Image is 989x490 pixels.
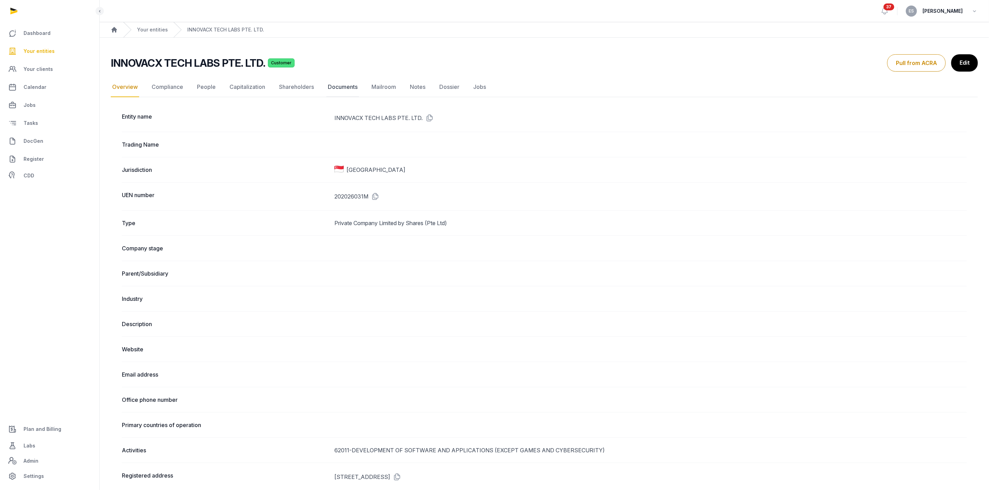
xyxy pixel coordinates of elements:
[370,77,397,97] a: Mailroom
[24,155,44,163] span: Register
[24,101,36,109] span: Jobs
[887,54,946,72] button: Pull from ACRA
[111,57,265,69] h2: INNOVACX TECH LABS PTE. LTD.
[24,457,38,465] span: Admin
[122,166,329,174] dt: Jurisdiction
[408,77,427,97] a: Notes
[122,320,329,328] dt: Description
[24,425,61,433] span: Plan and Billing
[334,446,967,454] div: 62011-DEVELOPMENT OF SOFTWARE AND APPLICATIONS (EXCEPT GAMES AND CYBERSECURITY)
[438,77,461,97] a: Dossier
[6,437,94,454] a: Labs
[187,26,264,33] a: INNOVACX TECH LABS PTE. LTD.
[334,471,967,482] dd: [STREET_ADDRESS]
[923,7,963,15] span: [PERSON_NAME]
[24,442,35,450] span: Labs
[334,219,967,227] dd: Private Company Limited by Shares (Pte Ltd)
[111,77,978,97] nav: Tabs
[122,446,329,454] dt: Activities
[6,61,94,77] a: Your clients
[472,77,487,97] a: Jobs
[906,6,917,17] button: ES
[196,77,217,97] a: People
[24,172,34,180] span: CDD
[228,77,267,97] a: Capitalization
[6,97,94,113] a: Jobs
[122,471,329,482] dt: Registered address
[111,77,139,97] a: Overview
[6,43,94,59] a: Your entities
[326,77,359,97] a: Documents
[951,54,978,72] a: Edit
[122,219,329,227] dt: Type
[122,244,329,252] dt: Company stage
[6,151,94,167] a: Register
[6,115,94,131] a: Tasks
[24,119,38,127] span: Tasks
[24,29,51,37] span: Dashboard
[6,25,94,41] a: Dashboard
[137,26,168,33] a: Your entities
[150,77,185,97] a: Compliance
[6,169,94,183] a: CDD
[6,133,94,149] a: DocGen
[122,345,329,353] dt: Website
[24,137,43,145] span: DocGen
[278,77,315,97] a: Shareholders
[347,166,405,174] span: [GEOGRAPHIC_DATA]
[6,421,94,437] a: Plan and Billing
[268,58,295,67] span: Customer
[122,370,329,379] dt: Email address
[909,9,914,13] span: ES
[6,454,94,468] a: Admin
[24,65,53,73] span: Your clients
[100,22,989,38] nav: Breadcrumb
[6,468,94,484] a: Settings
[122,269,329,278] dt: Parent/Subsidiary
[122,140,329,149] dt: Trading Name
[122,295,329,303] dt: Industry
[122,191,329,202] dt: UEN number
[884,3,894,10] span: 37
[24,83,46,91] span: Calendar
[6,79,94,95] a: Calendar
[122,421,329,429] dt: Primary countries of operation
[122,112,329,123] dt: Entity name
[24,472,44,480] span: Settings
[334,112,967,123] dd: INNOVACX TECH LABS PTE. LTD.
[122,396,329,404] dt: Office phone number
[334,191,967,202] dd: 202026031M
[24,47,55,55] span: Your entities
